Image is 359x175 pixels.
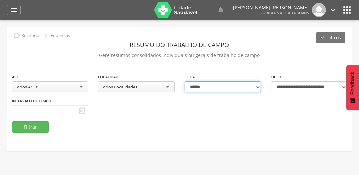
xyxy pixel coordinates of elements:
i:  [329,6,337,14]
label: Intervalo de Tempo [12,98,51,104]
i:  [10,6,18,14]
i:  [42,32,50,39]
i:  [217,6,225,14]
a:  [7,5,21,15]
label: Localidade [98,74,120,80]
div: Todos ACEs [15,84,38,90]
p: Gere resumos consolidados individuais ou gerais de trabalho de campo [12,51,347,60]
div: Todos Localidades [101,84,137,90]
label: ACE [12,74,19,80]
label: Ciclo [271,74,281,80]
span: Feedback [350,72,356,95]
header: Resumo do Trabalho de Campo [12,39,347,51]
i:  [78,107,86,115]
button: Feedback - Mostrar pesquisa [346,65,359,110]
label: Ficha [185,74,195,80]
i:  [342,5,352,15]
a:  [217,3,225,17]
p: Relatórios [21,33,41,38]
p: [PERSON_NAME] [PERSON_NAME] [233,5,309,10]
button: Filtrar [12,121,49,133]
span: Coordenador de Endemias [261,10,309,15]
p: Endemias [51,33,70,38]
button: Filtros [316,32,345,43]
i:  [13,32,20,39]
a:  [329,3,337,17]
